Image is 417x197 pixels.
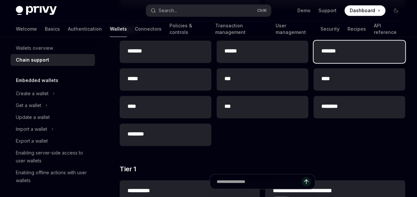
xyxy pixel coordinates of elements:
a: Support [318,7,337,14]
a: Demo [297,7,311,14]
a: Transaction management [215,21,268,37]
div: Enabling offline actions with user wallets [16,169,91,184]
a: Welcome [16,21,37,37]
a: Security [320,21,339,37]
button: Toggle dark mode [391,5,401,16]
button: Create a wallet [11,88,95,99]
div: Wallets overview [16,44,53,52]
h5: Embedded wallets [16,76,58,84]
div: Search... [159,7,177,14]
a: Dashboard [344,5,385,16]
a: API reference [373,21,401,37]
span: Tier 1 [120,164,136,174]
a: Enabling server-side access to user wallets [11,147,95,167]
div: Import a wallet [16,125,47,133]
a: Update a wallet [11,111,95,123]
div: Get a wallet [16,101,41,109]
a: Authentication [68,21,102,37]
img: dark logo [16,6,57,15]
button: Send message [302,177,311,186]
a: Enabling offline actions with user wallets [11,167,95,186]
div: Chain support [16,56,49,64]
a: Export a wallet [11,135,95,147]
a: Connectors [135,21,162,37]
span: Dashboard [350,7,375,14]
div: Update a wallet [16,113,50,121]
a: Chain support [11,54,95,66]
a: User management [275,21,313,37]
button: Search...CtrlK [146,5,271,16]
a: Basics [45,21,60,37]
a: Wallets [110,21,127,37]
input: Ask a question... [217,174,302,189]
div: Export a wallet [16,137,48,145]
a: Recipes [347,21,366,37]
div: Create a wallet [16,90,48,98]
button: Import a wallet [11,123,95,135]
span: Ctrl K [257,8,267,13]
div: Enabling server-side access to user wallets [16,149,91,165]
a: Wallets overview [11,42,95,54]
a: Policies & controls [169,21,207,37]
button: Get a wallet [11,99,95,111]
